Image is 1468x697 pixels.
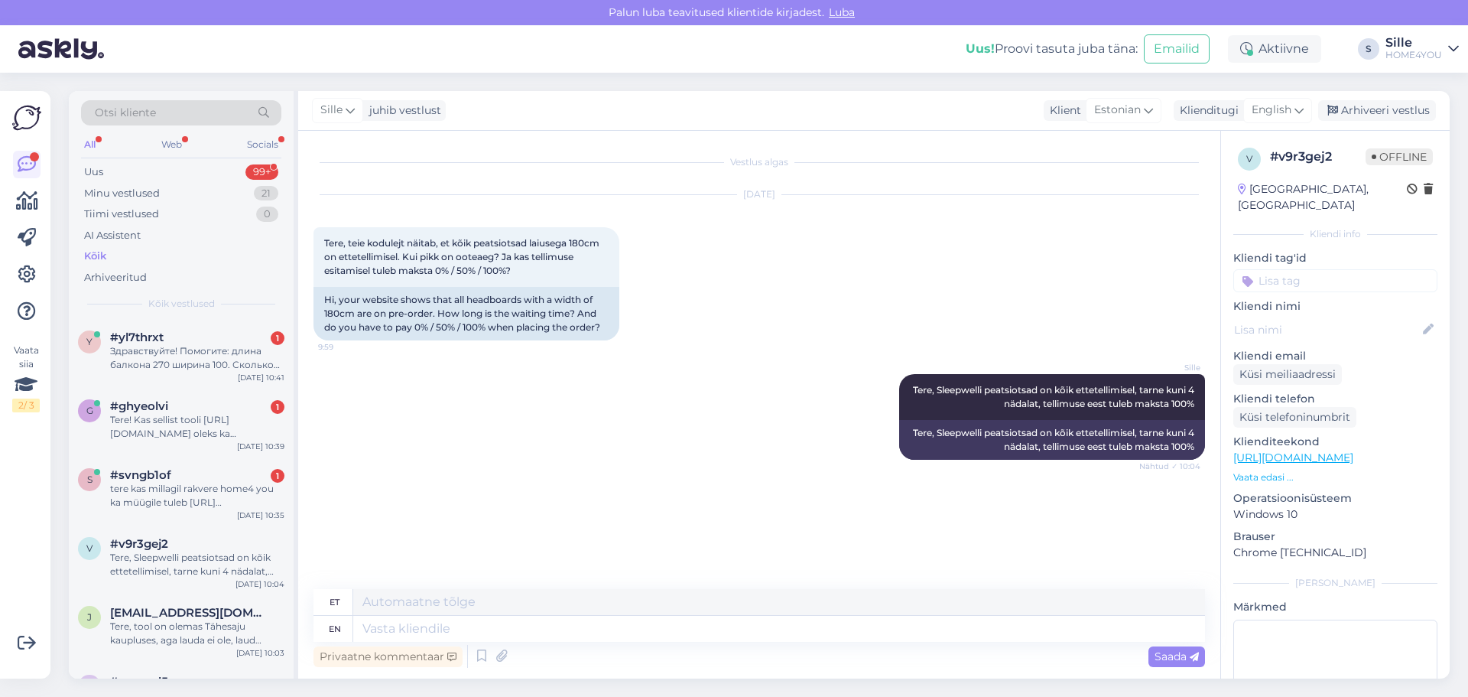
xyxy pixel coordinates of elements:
p: Operatsioonisüsteem [1233,490,1437,506]
span: Luba [824,5,859,19]
div: en [329,616,341,642]
div: 0 [256,207,278,222]
div: Privaatne kommentaar [313,647,463,667]
span: Tere, teie kodulejt näitab, et kõik peatsiotsad laiusega 180cm on ettetellimisel. Kui pikk on oot... [324,237,602,276]
span: Estonian [1094,102,1141,119]
span: #yl7thrxt [110,331,164,344]
div: Arhiveeri vestlus [1318,100,1436,121]
div: [DATE] [313,187,1205,201]
div: Proovi tasuta juba täna: [966,40,1138,58]
div: [GEOGRAPHIC_DATA], [GEOGRAPHIC_DATA] [1238,181,1407,213]
button: Emailid [1144,34,1210,64]
span: s [87,474,93,485]
span: English [1252,102,1291,119]
div: Küsi meiliaadressi [1233,364,1342,385]
div: Vaata siia [12,344,40,412]
div: Klienditugi [1174,103,1239,119]
input: Lisa tag [1233,269,1437,292]
div: 1 [271,331,284,345]
a: [URL][DOMAIN_NAME] [1233,451,1353,464]
div: [PERSON_NAME] [1233,576,1437,590]
p: Windows 10 [1233,506,1437,523]
div: Sille [1385,37,1442,49]
p: Brauser [1233,529,1437,545]
span: Otsi kliente [95,105,156,121]
div: Klient [1044,103,1081,119]
p: Märkmed [1233,599,1437,615]
div: # v9r3gej2 [1270,148,1366,166]
p: Chrome [TECHNICAL_ID] [1233,545,1437,561]
span: v [86,542,93,554]
span: Sille [1143,362,1200,373]
span: #avacgd5r [110,675,173,689]
p: Kliendi email [1233,348,1437,364]
span: juljasmir@yandex.ru [110,606,269,620]
div: Socials [244,135,281,155]
div: [DATE] 10:04 [235,578,284,590]
span: 9:59 [318,341,375,353]
div: 2 / 3 [12,399,40,412]
p: Vaata edasi ... [1233,471,1437,484]
div: Tiimi vestlused [84,207,159,222]
div: [DATE] 10:39 [237,441,284,452]
div: Tere! Kas sellist tooli [URL][DOMAIN_NAME] oleks ka tumerohelisena saadaval? Vanasti olid rohelis... [110,413,284,441]
div: Aktiivne [1228,35,1321,63]
div: All [81,135,99,155]
div: Tere, tool on olemas Tähesaju kaupluses, aga lauda ei ole, laud tuleks tellida e-poest. [110,620,284,647]
div: juhib vestlust [363,103,441,119]
span: Nähtud ✓ 10:04 [1139,461,1200,472]
span: Tere, Sleepwelli peatsiotsad on kõik ettetellimisel, tarne kuni 4 nädalat, tellimuse eest tuleb m... [913,384,1197,409]
div: Web [158,135,185,155]
div: Kliendi info [1233,227,1437,241]
a: SilleHOME4YOU [1385,37,1459,61]
img: Askly Logo [12,103,41,132]
b: Uus! [966,41,995,56]
span: j [87,611,92,623]
div: 21 [254,186,278,201]
span: #ghyeolvi [110,399,168,413]
div: Küsi telefoninumbrit [1233,407,1356,428]
div: S [1358,38,1379,60]
div: [DATE] 10:35 [237,510,284,521]
p: Klienditeekond [1233,434,1437,450]
div: Здравствуйте! Помогите: длина балкона 270 ширина 100. Сколько нужно плиток (террасные деревянные ... [110,344,284,372]
span: Kõik vestlused [148,297,215,311]
div: 99+ [245,164,278,180]
div: Minu vestlused [84,186,160,201]
div: Uus [84,164,103,180]
div: et [330,589,339,615]
span: g [86,405,93,416]
div: 1 [271,469,284,483]
div: AI Assistent [84,228,141,243]
div: 1 [271,400,284,414]
div: Tere, Sleepwelli peatsiotsad on kõik ettetellimisel, tarne kuni 4 nädalat, tellimuse eest tuleb m... [110,551,284,578]
div: Arhiveeritud [84,270,147,285]
div: tere kas millagil rakvere home4 you ka müügile tuleb [URL][DOMAIN_NAME] [110,482,284,510]
input: Lisa nimi [1234,321,1420,338]
div: Vestlus algas [313,155,1205,169]
span: #v9r3gej2 [110,537,168,551]
p: Kliendi tag'id [1233,250,1437,266]
span: Offline [1366,148,1433,165]
div: [DATE] 10:03 [236,647,284,659]
span: #svngb1of [110,468,171,482]
div: Kõik [84,249,106,264]
span: Saada [1155,650,1199,663]
p: Kliendi telefon [1233,391,1437,407]
div: Hi, your website shows that all headboards with a width of 180cm are on pre-order. How long is th... [313,287,619,340]
p: Kliendi nimi [1233,298,1437,314]
span: v [1246,153,1252,164]
div: Tere, Sleepwelli peatsiotsad on kõik ettetellimisel, tarne kuni 4 nädalat, tellimuse eest tuleb m... [899,420,1205,460]
span: Sille [320,102,343,119]
div: HOME4YOU [1385,49,1442,61]
span: y [86,336,93,347]
div: [DATE] 10:41 [238,372,284,383]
